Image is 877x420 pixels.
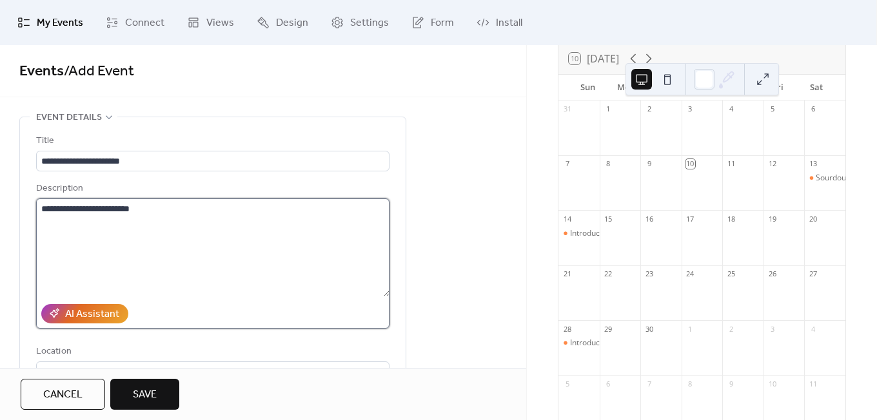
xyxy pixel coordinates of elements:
[562,379,572,388] div: 5
[321,5,399,40] a: Settings
[607,75,645,100] div: Mon
[570,338,818,348] div: Introduction to Stained Glass for Beginners: We're making Pumpkins!!
[644,104,654,114] div: 2
[133,387,157,403] span: Save
[562,269,572,279] div: 21
[21,379,105,410] button: Cancel
[685,214,695,224] div: 17
[604,159,613,169] div: 8
[797,75,835,100] div: Sat
[604,104,613,114] div: 1
[726,269,736,279] div: 25
[685,269,695,279] div: 24
[177,5,244,40] a: Views
[767,269,777,279] div: 26
[65,307,119,322] div: AI Assistant
[767,159,777,169] div: 12
[110,379,179,410] button: Save
[685,104,695,114] div: 3
[37,15,83,31] span: My Events
[247,5,318,40] a: Design
[767,379,777,388] div: 10
[726,214,736,224] div: 18
[96,5,174,40] a: Connect
[726,324,736,334] div: 2
[125,15,164,31] span: Connect
[644,269,654,279] div: 23
[685,159,695,169] div: 10
[726,104,736,114] div: 4
[726,159,736,169] div: 11
[808,324,818,334] div: 4
[36,133,387,149] div: Title
[36,181,387,196] div: Description
[808,379,818,388] div: 11
[431,15,454,31] span: Form
[604,214,613,224] div: 15
[350,15,389,31] span: Settings
[562,104,572,114] div: 31
[562,324,572,334] div: 28
[36,344,387,359] div: Location
[402,5,464,40] a: Form
[41,304,128,323] button: AI Assistant
[569,75,607,100] div: Sun
[604,324,613,334] div: 29
[644,214,654,224] div: 16
[496,15,522,31] span: Install
[558,228,600,239] div: Introduction to Stained Glass for Beginners: We're making Pumpkins!!
[276,15,308,31] span: Design
[467,5,532,40] a: Install
[685,379,695,388] div: 8
[8,5,93,40] a: My Events
[644,379,654,388] div: 7
[726,379,736,388] div: 9
[43,387,83,403] span: Cancel
[808,104,818,114] div: 6
[767,104,777,114] div: 5
[685,324,695,334] div: 1
[604,379,613,388] div: 6
[19,57,64,86] a: Events
[644,159,654,169] div: 9
[558,338,600,348] div: Introduction to Stained Glass for Beginners: We're making Pumpkins!!
[808,214,818,224] div: 20
[604,269,613,279] div: 22
[644,324,654,334] div: 30
[36,110,102,126] span: Event details
[206,15,234,31] span: Views
[808,269,818,279] div: 27
[767,324,777,334] div: 3
[562,214,572,224] div: 14
[570,228,818,239] div: Introduction to Stained Glass for Beginners: We're making Pumpkins!!
[804,173,845,184] div: Sourdough for Beginners- Get your very own Sourdough Starter Kit
[808,159,818,169] div: 13
[562,159,572,169] div: 7
[767,214,777,224] div: 19
[64,57,134,86] span: / Add Event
